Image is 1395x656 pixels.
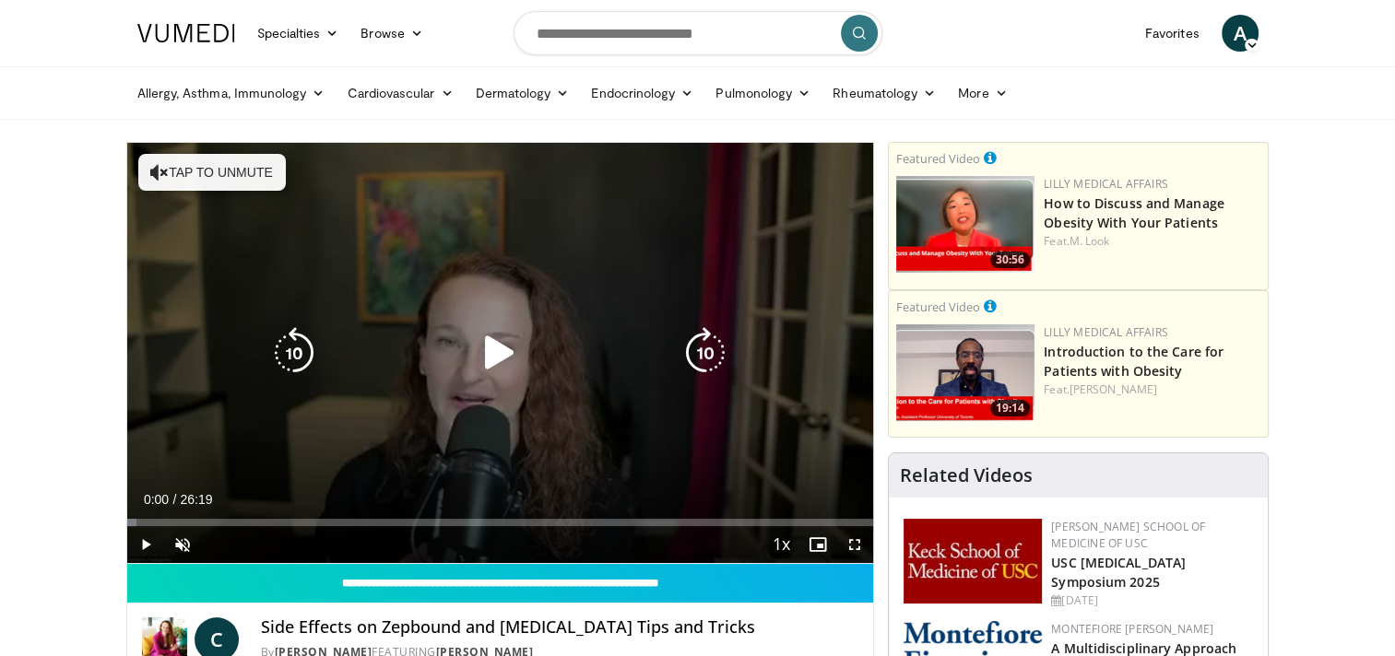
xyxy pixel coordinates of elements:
a: Dermatology [465,75,581,111]
a: Favorites [1134,15,1211,52]
a: Endocrinology [580,75,704,111]
a: Montefiore [PERSON_NAME] [1051,621,1213,637]
a: [PERSON_NAME] School of Medicine of USC [1051,519,1205,551]
a: Lilly Medical Affairs [1044,176,1168,192]
div: [DATE] [1051,592,1253,609]
video-js: Video Player [127,143,874,564]
a: Lilly Medical Affairs [1044,324,1168,340]
small: Featured Video [896,299,980,315]
button: Play [127,526,164,563]
span: 30:56 [990,252,1030,268]
button: Playback Rate [763,526,799,563]
img: 7b941f1f-d101-407a-8bfa-07bd47db01ba.png.150x105_q85_autocrop_double_scale_upscale_version-0.2.jpg [904,519,1042,603]
a: Cardiovascular [336,75,464,111]
button: Fullscreen [836,526,873,563]
a: USC [MEDICAL_DATA] Symposium 2025 [1051,554,1186,591]
div: Feat. [1044,233,1260,250]
a: A [1222,15,1259,52]
a: Introduction to the Care for Patients with Obesity [1044,343,1224,380]
div: Progress Bar [127,519,874,526]
a: Pulmonology [704,75,822,111]
a: Specialties [246,15,350,52]
a: M. Look [1070,233,1110,249]
span: / [173,492,177,507]
button: Tap to unmute [138,154,286,191]
img: acc2e291-ced4-4dd5-b17b-d06994da28f3.png.150x105_q85_crop-smart_upscale.png [896,324,1034,421]
a: How to Discuss and Manage Obesity With Your Patients [1044,194,1224,231]
img: VuMedi Logo [137,24,235,42]
div: Feat. [1044,381,1260,398]
a: Browse [349,15,434,52]
a: Allergy, Asthma, Immunology [126,75,337,111]
span: 19:14 [990,400,1030,416]
span: 0:00 [144,492,169,507]
button: Unmute [164,526,201,563]
a: 30:56 [896,176,1034,273]
img: c98a6a29-1ea0-4bd5-8cf5-4d1e188984a7.png.150x105_q85_crop-smart_upscale.png [896,176,1034,273]
a: Rheumatology [822,75,947,111]
a: [PERSON_NAME] [1070,381,1157,397]
a: More [947,75,1018,111]
button: Enable picture-in-picture mode [799,526,836,563]
small: Featured Video [896,150,980,167]
input: Search topics, interventions [514,11,882,55]
h4: Side Effects on Zepbound and [MEDICAL_DATA] Tips and Tricks [261,617,858,638]
h4: Related Videos [900,464,1033,486]
a: 19:14 [896,324,1034,421]
span: 26:19 [180,492,212,507]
